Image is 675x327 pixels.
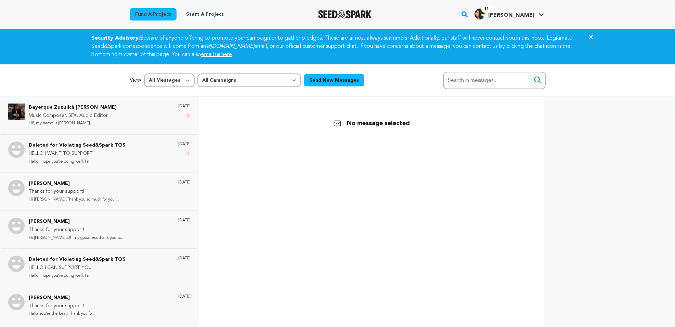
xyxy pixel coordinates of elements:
a: Fund a project [130,8,177,21]
p: [DATE] [178,104,191,109]
p: HELLO I CAN SUPPORT YOU [29,264,126,272]
img: Sweeney%20Laura%20%20headshot%201.jpg [475,9,485,19]
p: [DATE] [178,218,191,223]
img: Hella Rader Photo [8,294,25,310]
p: Deleted for Violating Seed&Spark TOS [29,141,126,150]
button: Send New Messages [304,74,364,86]
p: Bayerque Zuzulich [PERSON_NAME] [29,104,117,112]
p: Thanks for your support! [29,302,95,310]
img: Bayerque Zuzulich Duggan Photo [8,104,25,120]
p: HELLO I WANT TO SUPPORT [29,150,126,158]
p: [DATE] [178,180,191,185]
a: Laura S.'s Profile [473,7,545,19]
p: Hi!, my name is [PERSON_NAME]... [29,120,117,127]
p: Thanks for your support! [29,226,124,234]
div: Beware of anyone offering to promote your campaign or to gather pledges. These are almost always ... [83,34,592,59]
p: Hi [PERSON_NAME],Oh my goodness thank you so... [29,234,124,242]
p: No message selected [333,119,410,128]
img: Emma Welch Photo [8,218,25,234]
img: Seed&Spark Logo Dark Mode [318,10,372,18]
input: Search in messages... [443,72,546,89]
em: @[DOMAIN_NAME] [206,44,254,49]
span: Laura S.'s Profile [473,7,545,22]
p: [PERSON_NAME] [29,180,119,188]
strong: Security Advisory: [91,36,140,41]
p: [PERSON_NAME] [29,294,95,302]
span: 11 [481,6,492,13]
p: [DATE] [178,256,191,261]
p: [DATE] [178,294,191,299]
img: Deleted for Violating Seed&Spark TOS Photo [8,256,25,272]
a: Seed&Spark Homepage [318,10,372,18]
span: 1 [185,113,191,119]
p: Hello I hope you’re doing well. I n... [29,272,126,280]
span: 1 [185,151,191,156]
a: email us here [201,52,232,57]
p: Hello I hope you’re doing well. I n... [29,158,126,166]
p: Thanks for your support! [29,188,119,196]
img: Deleted for Violating Seed&Spark TOS Photo [8,141,25,158]
p: Deleted for Violating Seed&Spark TOS [29,256,126,264]
p: Hi [PERSON_NAME],Thank you so much for your... [29,196,119,204]
img: Laura Burgess Photo [8,180,25,196]
a: Start a project [181,8,229,21]
div: Laura S.'s Profile [475,9,534,19]
p: Music Composer, SFX, Audio Editor [29,112,117,120]
p: View [130,76,141,84]
p: [DATE] [178,141,191,147]
span: [PERSON_NAME] [488,13,534,18]
p: [PERSON_NAME] [29,218,124,226]
p: Hella!You're the best! Thank you fo... [29,310,95,318]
